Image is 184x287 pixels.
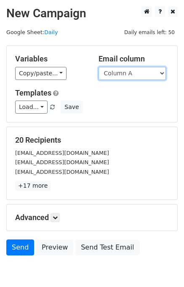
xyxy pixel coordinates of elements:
button: Save [61,101,83,114]
iframe: Chat Widget [142,247,184,287]
small: [EMAIL_ADDRESS][DOMAIN_NAME] [15,169,109,175]
a: Preview [36,239,73,255]
a: Send Test Email [75,239,139,255]
a: Load... [15,101,48,114]
small: Google Sheet: [6,29,58,35]
a: Templates [15,88,51,97]
small: [EMAIL_ADDRESS][DOMAIN_NAME] [15,159,109,165]
h5: Advanced [15,213,169,222]
a: Copy/paste... [15,67,67,80]
a: +17 more [15,181,51,191]
h2: New Campaign [6,6,178,21]
h5: Email column [99,54,169,64]
span: Daily emails left: 50 [121,28,178,37]
h5: Variables [15,54,86,64]
small: [EMAIL_ADDRESS][DOMAIN_NAME] [15,150,109,156]
a: Daily [44,29,58,35]
a: Send [6,239,34,255]
a: Daily emails left: 50 [121,29,178,35]
h5: 20 Recipients [15,136,169,145]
